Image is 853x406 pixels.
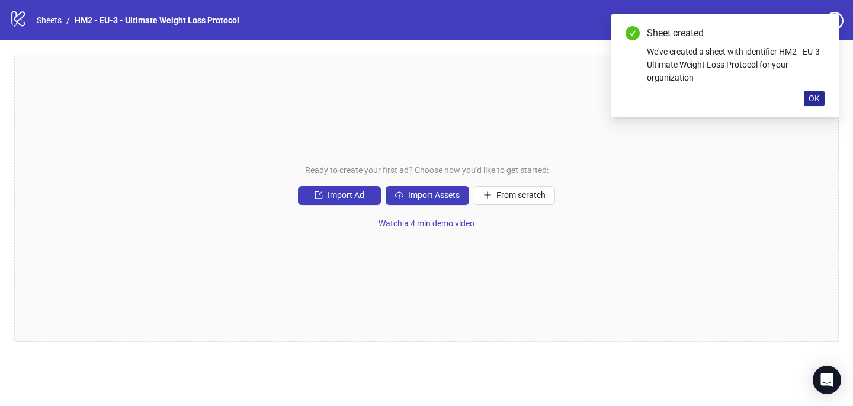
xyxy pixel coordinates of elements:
[496,190,546,200] span: From scratch
[626,26,640,40] span: check-circle
[809,94,820,103] span: OK
[315,191,323,199] span: import
[72,14,242,27] a: HM2 - EU-3 - Ultimate Weight Loss Protocol
[298,186,381,205] button: Import Ad
[305,164,549,177] span: Ready to create your first ad? Choose how you'd like to get started:
[813,366,841,394] div: Open Intercom Messenger
[647,45,825,84] div: We've created a sheet with identifier HM2 - EU-3 - Ultimate Weight Loss Protocol for your organiz...
[386,186,469,205] button: Import Assets
[826,12,844,30] span: question-circle
[328,190,364,200] span: Import Ad
[369,215,484,234] button: Watch a 4 min demo video
[812,26,825,39] a: Close
[483,191,492,199] span: plus
[647,26,825,40] div: Sheet created
[66,14,70,27] li: /
[804,91,825,106] button: OK
[759,12,821,31] a: Settings
[34,14,64,27] a: Sheets
[474,186,555,205] button: From scratch
[408,190,460,200] span: Import Assets
[395,191,403,199] span: cloud-upload
[379,219,474,228] span: Watch a 4 min demo video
